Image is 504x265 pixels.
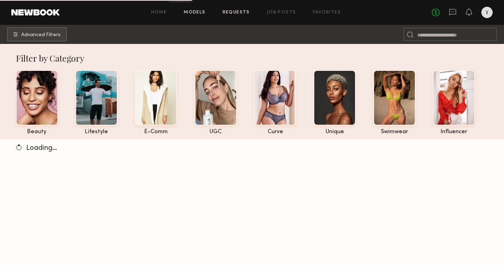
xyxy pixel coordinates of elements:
[195,129,237,135] div: UGC
[267,10,296,15] a: Job Posts
[151,10,167,15] a: Home
[16,129,58,135] div: beauty
[7,27,67,41] button: Advanced Filters
[75,129,118,135] div: lifestyle
[135,129,177,135] div: e-comm
[21,33,61,38] span: Advanced Filters
[26,145,57,152] span: Loading…
[433,129,475,135] div: influencer
[314,129,356,135] div: unique
[254,129,296,135] div: curve
[223,10,250,15] a: Requests
[373,129,416,135] div: swimwear
[313,10,341,15] a: Favorites
[184,10,205,15] a: Models
[16,52,496,64] div: Filter by Category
